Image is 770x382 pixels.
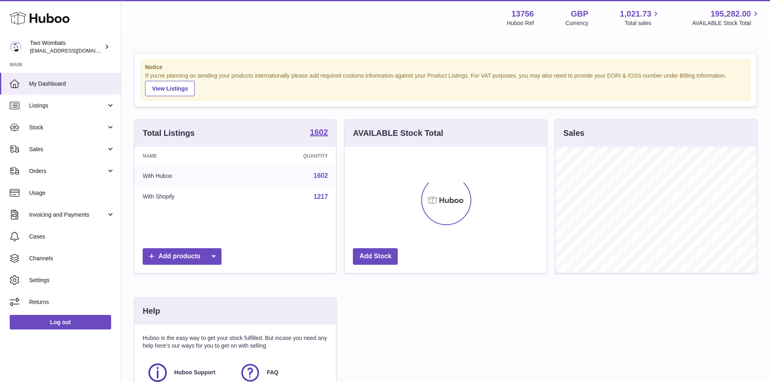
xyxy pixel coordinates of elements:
span: My Dashboard [29,80,115,88]
span: Huboo Support [174,369,215,376]
strong: GBP [571,8,588,19]
div: Currency [565,19,589,27]
p: Huboo is the easy way to get your stock fulfilled. But incase you need any help here's our ways f... [143,334,328,350]
span: Returns [29,298,115,306]
h3: AVAILABLE Stock Total [353,128,443,139]
div: If you're planning on sending your products internationally please add required customs informati... [145,72,746,96]
h3: Sales [563,128,584,139]
span: 1,021.73 [620,8,652,19]
a: 1602 [310,128,328,138]
td: With Huboo [135,165,243,186]
h3: Help [143,306,160,317]
th: Quantity [243,147,336,165]
span: Orders [29,167,106,175]
strong: 1602 [310,128,328,136]
span: Stock [29,124,106,131]
span: AVAILABLE Stock Total [692,19,760,27]
strong: Notice [145,63,746,71]
a: 195,282.00 AVAILABLE Stock Total [692,8,760,27]
a: Add products [143,248,222,265]
a: Add Stock [353,248,398,265]
span: Cases [29,233,115,241]
div: Huboo Ref [507,19,534,27]
a: 1217 [314,193,328,200]
span: FAQ [267,369,278,376]
th: Name [135,147,243,165]
span: Invoicing and Payments [29,211,106,219]
a: 1,021.73 Total sales [620,8,661,27]
span: Channels [29,255,115,262]
a: 1602 [314,172,328,179]
td: With Shopify [135,186,243,207]
span: 195,282.00 [711,8,751,19]
a: Log out [10,315,111,329]
span: Sales [29,146,106,153]
span: Total sales [624,19,660,27]
img: internalAdmin-13756@internal.huboo.com [10,41,22,53]
span: Settings [29,276,115,284]
strong: 13756 [511,8,534,19]
span: Usage [29,189,115,197]
h3: Total Listings [143,128,195,139]
div: Two Wombats [30,39,103,55]
a: View Listings [145,81,195,96]
span: Listings [29,102,106,110]
span: [EMAIL_ADDRESS][DOMAIN_NAME] [30,47,119,54]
